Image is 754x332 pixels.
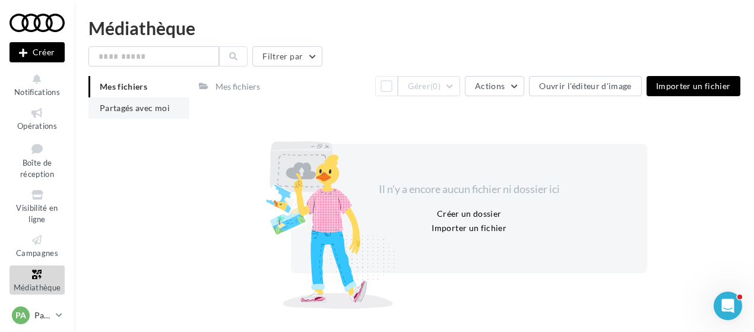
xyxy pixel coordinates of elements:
[465,76,524,96] button: Actions
[14,87,60,97] span: Notifications
[475,81,505,91] span: Actions
[216,81,260,93] div: Mes fichiers
[17,121,57,131] span: Opérations
[100,103,170,113] span: Partagés avec moi
[9,304,65,327] a: PA Partenaire Audi
[647,76,740,96] button: Importer un fichier
[379,182,560,195] span: Il n'y a encore aucun fichier ni dossier ici
[9,186,65,226] a: Visibilité en ligne
[398,76,460,96] button: Gérer(0)
[427,221,511,235] button: Importer un fichier
[9,138,65,182] a: Boîte de réception
[9,265,65,295] a: Médiathèque
[100,81,147,91] span: Mes fichiers
[432,207,506,221] button: Créer un dossier
[430,81,441,91] span: (0)
[9,231,65,260] a: Campagnes
[16,203,58,224] span: Visibilité en ligne
[34,309,51,321] p: Partenaire Audi
[20,158,54,179] span: Boîte de réception
[656,81,731,91] span: Importer un fichier
[9,70,65,99] button: Notifications
[16,248,58,258] span: Campagnes
[9,42,65,62] button: Créer
[529,76,641,96] button: Ouvrir l'éditeur d'image
[88,19,740,37] div: Médiathèque
[15,309,26,321] span: PA
[9,104,65,133] a: Opérations
[9,42,65,62] div: Nouvelle campagne
[714,292,742,320] iframe: Intercom live chat
[252,46,322,67] button: Filtrer par
[14,283,61,292] span: Médiathèque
